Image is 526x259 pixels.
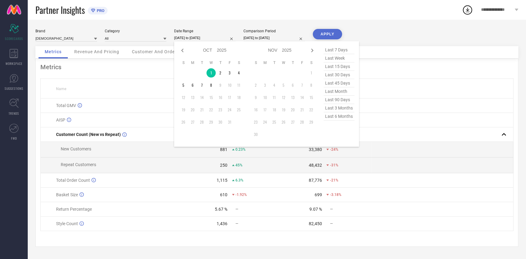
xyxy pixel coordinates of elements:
[74,49,119,54] span: Revenue And Pricing
[330,221,332,226] span: —
[288,118,297,127] td: Thu Nov 27 2025
[220,192,227,197] div: 610
[234,60,243,65] th: Saturday
[217,178,227,183] div: 1,115
[324,112,354,121] span: last 6 months
[288,60,297,65] th: Thursday
[234,105,243,114] td: Sat Oct 25 2025
[279,60,288,65] th: Wednesday
[132,49,179,54] span: Customer And Orders
[288,93,297,102] td: Thu Nov 13 2025
[251,130,260,139] td: Sun Nov 30 2025
[307,93,316,102] td: Sat Nov 15 2025
[206,93,216,102] td: Wed Oct 15 2025
[56,207,92,212] span: Return Percentage
[324,104,354,112] span: last 3 months
[260,105,270,114] td: Mon Nov 17 2025
[188,81,197,90] td: Mon Oct 06 2025
[11,136,17,141] span: FWD
[308,221,322,226] div: 82,450
[251,105,260,114] td: Sun Nov 16 2025
[179,118,188,127] td: Sun Oct 26 2025
[206,118,216,127] td: Wed Oct 29 2025
[5,86,23,91] span: SUGGESTIONS
[270,118,279,127] td: Tue Nov 25 2025
[270,81,279,90] td: Tue Nov 04 2025
[179,60,188,65] th: Sunday
[260,93,270,102] td: Mon Nov 10 2025
[270,105,279,114] td: Tue Nov 18 2025
[234,93,243,102] td: Sat Oct 18 2025
[235,207,238,211] span: —
[260,60,270,65] th: Monday
[225,60,234,65] th: Friday
[235,178,243,182] span: 6.3%
[324,54,354,62] span: last week
[9,111,19,116] span: TRENDS
[174,29,236,33] div: Date Range
[197,105,206,114] td: Tue Oct 21 2025
[297,105,307,114] td: Fri Nov 21 2025
[297,93,307,102] td: Fri Nov 14 2025
[35,4,85,16] span: Partner Insights
[206,68,216,78] td: Wed Oct 01 2025
[297,81,307,90] td: Fri Nov 07 2025
[174,35,236,41] input: Select date range
[216,118,225,127] td: Thu Oct 30 2025
[216,105,225,114] td: Thu Oct 23 2025
[56,221,78,226] span: Style Count
[307,105,316,114] td: Sat Nov 22 2025
[235,163,243,167] span: 45%
[56,192,78,197] span: Basket Size
[324,87,354,96] span: last month
[225,105,234,114] td: Fri Oct 24 2025
[270,60,279,65] th: Tuesday
[105,29,166,33] div: Category
[45,49,62,54] span: Metrics
[324,96,354,104] span: last 90 days
[279,118,288,127] td: Wed Nov 26 2025
[56,132,121,137] span: Customer Count (New vs Repeat)
[225,93,234,102] td: Fri Oct 17 2025
[251,118,260,127] td: Sun Nov 23 2025
[6,61,22,66] span: WORKSPACE
[324,71,354,79] span: last 30 days
[307,60,316,65] th: Saturday
[260,118,270,127] td: Mon Nov 24 2025
[270,93,279,102] td: Tue Nov 11 2025
[330,178,338,182] span: -21%
[95,8,104,13] span: PRO
[220,147,227,152] div: 881
[188,93,197,102] td: Mon Oct 13 2025
[330,207,332,211] span: —
[330,193,341,197] span: -3.18%
[188,60,197,65] th: Monday
[179,47,186,54] div: Previous month
[308,163,322,168] div: 48,432
[225,81,234,90] td: Fri Oct 10 2025
[243,29,305,33] div: Comparison Period
[220,163,227,168] div: 250
[324,46,354,54] span: last 7 days
[235,221,238,226] span: —
[279,93,288,102] td: Wed Nov 12 2025
[324,62,354,71] span: last 15 days
[197,93,206,102] td: Tue Oct 14 2025
[179,93,188,102] td: Sun Oct 12 2025
[288,105,297,114] td: Thu Nov 20 2025
[279,105,288,114] td: Wed Nov 19 2025
[188,105,197,114] td: Mon Oct 20 2025
[56,178,90,183] span: Total Order Count
[297,60,307,65] th: Friday
[308,147,322,152] div: 33,380
[309,207,322,212] div: 9.07 %
[217,221,227,226] div: 1,436
[197,118,206,127] td: Tue Oct 28 2025
[179,81,188,90] td: Sun Oct 05 2025
[330,163,338,167] span: -31%
[251,93,260,102] td: Sun Nov 09 2025
[197,81,206,90] td: Tue Oct 07 2025
[313,29,342,39] button: APPLY
[206,105,216,114] td: Wed Oct 22 2025
[179,105,188,114] td: Sun Oct 19 2025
